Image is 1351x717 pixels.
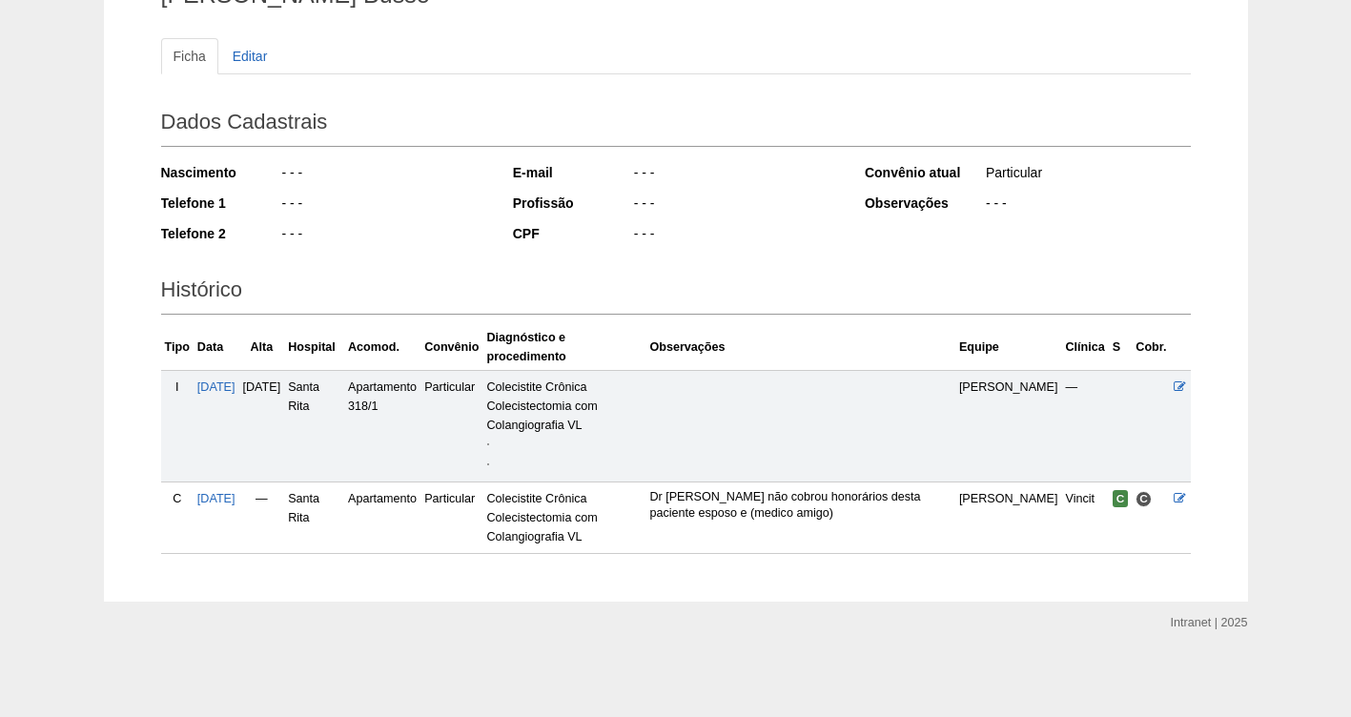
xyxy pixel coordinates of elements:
[239,481,285,553] td: —
[420,370,482,481] td: Particular
[344,324,420,371] th: Acomod.
[197,380,235,394] a: [DATE]
[513,163,632,182] div: E-mail
[513,224,632,243] div: CPF
[161,271,1191,315] h2: Histórico
[284,324,344,371] th: Hospital
[197,492,235,505] a: [DATE]
[1113,490,1129,507] span: Confirmada
[420,481,482,553] td: Particular
[161,224,280,243] div: Telefone 2
[984,163,1191,187] div: Particular
[955,481,1062,553] td: [PERSON_NAME]
[955,324,1062,371] th: Equipe
[284,370,344,481] td: Santa Rita
[632,224,839,248] div: - - -
[649,489,951,522] p: Dr [PERSON_NAME] não cobrou honorários desta paciente esposo e (medico amigo)
[161,194,280,213] div: Telefone 1
[194,324,239,371] th: Data
[483,370,646,481] td: Colecistite Crônica Colecistectomia com Colangiografia VL
[955,370,1062,481] td: [PERSON_NAME]
[243,380,281,394] span: [DATE]
[420,324,482,371] th: Convênio
[1109,324,1133,371] th: S
[344,481,420,553] td: Apartamento
[161,324,194,371] th: Tipo
[239,324,285,371] th: Alta
[165,489,190,508] div: C
[1061,324,1108,371] th: Clínica
[984,194,1191,217] div: - - -
[483,324,646,371] th: Diagnóstico e procedimento
[1171,613,1248,632] div: Intranet | 2025
[645,324,954,371] th: Observações
[220,38,280,74] a: Editar
[161,163,280,182] div: Nascimento
[865,194,984,213] div: Observações
[483,481,646,553] td: Colecistite Crônica Colecistectomia com Colangiografia VL
[632,194,839,217] div: - - -
[161,103,1191,147] h2: Dados Cadastrais
[1132,324,1170,371] th: Cobr.
[513,194,632,213] div: Profissão
[284,481,344,553] td: Santa Rita
[280,163,487,187] div: - - -
[1061,370,1108,481] td: —
[865,163,984,182] div: Convênio atual
[1136,491,1152,507] span: Consultório
[165,378,190,397] div: I
[632,163,839,187] div: - - -
[344,370,420,481] td: Apartamento 318/1
[280,224,487,248] div: - - -
[280,194,487,217] div: - - -
[161,38,218,74] a: Ficha
[1061,481,1108,553] td: Vincit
